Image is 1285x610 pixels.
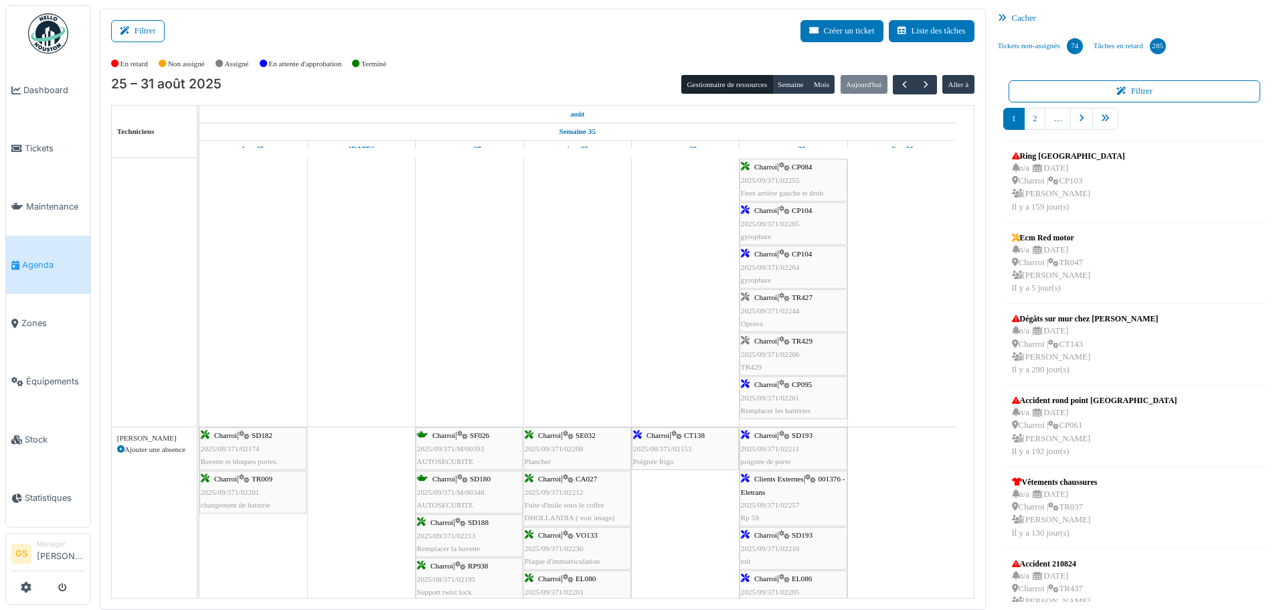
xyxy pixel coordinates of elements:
[887,141,917,157] a: 31 août 2025
[201,488,260,496] span: 2025/09/371/02201
[417,544,480,552] span: Remplacer la bavette
[754,337,777,345] span: Charroi
[432,475,455,483] span: Charroi
[117,433,191,444] div: [PERSON_NAME]
[26,200,85,213] span: Maintenance
[417,473,521,512] div: |
[538,431,561,439] span: Charroi
[6,119,90,177] a: Tickets
[525,557,600,565] span: Plaque d'immatriculation
[468,518,489,526] span: SD188
[37,539,85,568] li: [PERSON_NAME]
[633,457,674,465] span: Poignée frigo
[111,76,222,92] h2: 25 – 31 août 2025
[120,58,148,70] label: En retard
[1012,232,1091,244] div: Ecm Red motor
[792,431,812,439] span: SD193
[741,475,845,495] span: 001376 - Eletrans
[772,75,809,94] button: Semaine
[754,531,777,539] span: Charroi
[525,501,615,522] span: Fuite d'huile sous le coffre DHOLLANDIA ( voir image)
[1003,108,1025,130] a: 1
[754,431,777,439] span: Charroi
[741,291,846,330] div: |
[23,84,85,96] span: Dashboard
[741,445,799,453] span: 2025/09/371/02211
[889,20,974,42] a: Liste des tâches
[6,236,90,294] a: Agenda
[525,457,551,465] span: Plancher
[741,514,759,522] span: Rp 59
[741,350,800,358] span: 2025/09/371/02266
[647,431,669,439] span: Charroi
[1088,28,1171,64] a: Tâches en retard
[168,58,205,70] label: Non assigné
[538,475,561,483] span: Charroi
[417,457,473,465] span: AUTOSECURITE
[6,410,90,469] a: Stock
[417,560,521,599] div: |
[225,58,249,70] label: Assigné
[25,433,85,446] span: Stock
[741,276,771,284] span: gyrophare
[1150,38,1166,54] div: 285
[6,294,90,352] a: Zones
[567,106,588,123] a: 25 août 2025
[28,13,68,54] img: Badge_color-CXgf-gQk.svg
[754,475,804,483] span: Clients Externes
[525,488,584,496] span: 2025/09/371/02212
[893,75,915,94] button: Précédent
[741,544,800,552] span: 2025/09/371/02210
[111,20,165,42] button: Filtrer
[741,263,800,271] span: 2025/09/371/02264
[576,531,598,539] span: VO133
[417,429,521,468] div: |
[538,575,561,583] span: Charroi
[117,127,155,135] span: Techniciens
[792,163,812,171] span: CP084
[993,9,1277,28] div: Cacher
[345,141,377,157] a: 26 août 2025
[576,475,597,483] span: CA027
[1012,558,1091,570] div: Accident 210824
[25,491,85,504] span: Statistiques
[417,575,476,583] span: 2025/08/371/02195
[1012,150,1125,162] div: Ring [GEOGRAPHIC_DATA]
[778,141,809,157] a: 30 août 2025
[430,518,453,526] span: Charroi
[470,475,491,483] span: SD180
[754,163,777,171] span: Charroi
[1009,391,1181,461] a: Accident rond point [GEOGRAPHIC_DATA] n/a |[DATE] Charroi |CP061 [PERSON_NAME]Il y a 192 jour(s)
[741,406,810,414] span: Remplacer les battéries
[754,206,777,214] span: Charroi
[525,544,584,552] span: 2025/09/371/02230
[754,575,777,583] span: Charroi
[201,457,278,465] span: Bavette et bloques portes.
[915,75,937,94] button: Suivant
[22,258,85,271] span: Agenda
[576,575,596,583] span: EL080
[417,532,476,540] span: 2025/09/371/02213
[741,232,771,240] span: gyrophare
[633,429,738,468] div: |
[417,516,521,555] div: |
[741,248,846,287] div: |
[800,20,883,42] button: Créer un ticket
[741,307,800,315] span: 2025/09/371/02244
[1009,80,1261,102] button: Filtrer
[252,475,272,483] span: TR009
[741,220,800,228] span: 2025/09/371/02265
[1003,108,1266,141] nav: pager
[1012,488,1098,540] div: n/a | [DATE] Charroi | TR037 [PERSON_NAME] Il y a 130 jour(s)
[214,475,237,483] span: Charroi
[6,469,90,527] a: Statistiques
[1009,473,1101,543] a: Vêtements chaussures n/a |[DATE] Charroi |TR037 [PERSON_NAME]Il y a 130 jour(s)
[430,562,453,570] span: Charroi
[792,206,812,214] span: CP104
[1012,162,1125,214] div: n/a | [DATE] Charroi | CP103 [PERSON_NAME] Il y a 159 jour(s)
[741,394,800,402] span: 2025/09/371/02261
[792,337,812,345] span: TR429
[1012,406,1177,458] div: n/a | [DATE] Charroi | CP061 [PERSON_NAME] Il y a 192 jour(s)
[538,531,561,539] span: Charroi
[1012,313,1159,325] div: Dégâts sur mur chez [PERSON_NAME]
